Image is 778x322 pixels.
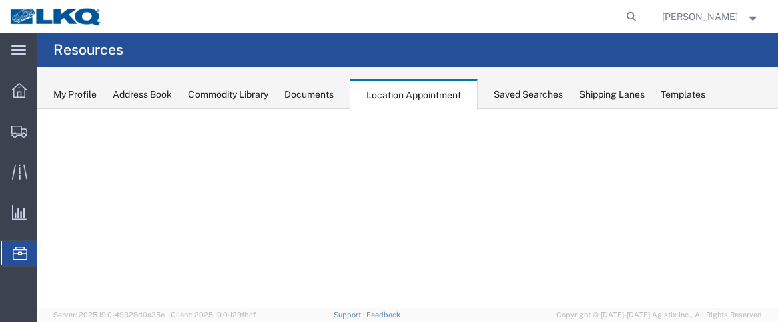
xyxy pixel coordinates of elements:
span: Copyright © [DATE]-[DATE] Agistix Inc., All Rights Reserved [556,309,762,321]
iframe: FS Legacy Container [37,109,778,308]
span: Krisann Metzger [662,9,738,24]
span: Client: 2025.19.0-129fbcf [171,311,256,319]
div: My Profile [53,88,97,102]
button: [PERSON_NAME] [661,9,760,25]
img: logo [9,7,103,27]
span: Server: 2025.19.0-49328d0a35e [53,311,165,319]
a: Support [334,311,367,319]
div: Templates [661,88,705,102]
h4: Resources [53,33,123,67]
div: Location Appointment [350,79,478,110]
div: Address Book [113,88,172,102]
a: Feedback [366,311,400,319]
div: Documents [284,88,334,102]
div: Saved Searches [494,88,563,102]
div: Commodity Library [188,88,268,102]
div: Shipping Lanes [579,88,645,102]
